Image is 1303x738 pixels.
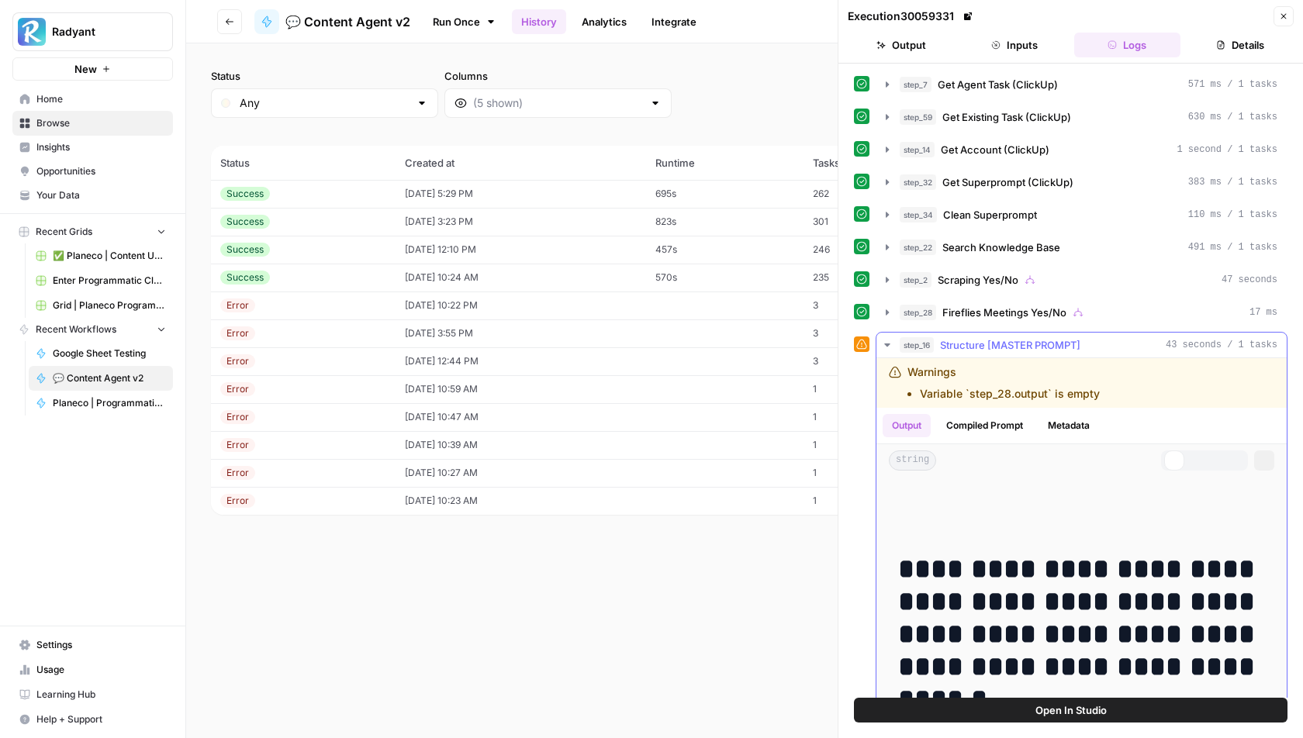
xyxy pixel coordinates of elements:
button: Details [1187,33,1294,57]
a: Learning Hub [12,682,173,707]
th: Runtime [646,146,804,180]
td: [DATE] 10:27 AM [396,459,645,487]
button: Inputs [961,33,1068,57]
a: ✅ Planeco | Content Update at Scale [29,243,173,268]
td: 3 [804,319,928,347]
span: step_22 [900,240,936,255]
td: 235 [804,264,928,291]
button: Recent Grids [12,220,173,243]
div: Error [220,354,255,368]
button: 630 ms / 1 tasks [876,105,1287,129]
td: 457s [646,236,804,264]
th: Tasks [804,146,928,180]
span: Get Superprompt (ClickUp) [942,174,1073,190]
td: 1 [804,375,928,403]
span: Insights [36,140,166,154]
span: Clean Superprompt [943,207,1037,222]
span: 47 seconds [1222,273,1277,287]
a: History [512,9,566,34]
div: Error [220,410,255,424]
span: Learning Hub [36,688,166,702]
div: Error [220,382,255,396]
span: step_14 [900,142,935,157]
span: string [889,450,936,471]
span: step_16 [900,337,934,353]
span: Enter Programmatic Cluster Wärmepumpe Förderung + Local [53,274,166,288]
button: 383 ms / 1 tasks [876,170,1287,195]
span: ✅ Planeco | Content Update at Scale [53,249,166,263]
td: [DATE] 10:22 PM [396,291,645,319]
span: Get Account (ClickUp) [941,142,1049,157]
div: Success [220,187,270,201]
a: Grid | Planeco Programmatic Cluster [29,293,173,318]
th: Status [211,146,396,180]
span: step_32 [900,174,936,190]
span: step_59 [900,109,936,125]
div: Error [220,494,255,508]
td: [DATE] 10:39 AM [396,431,645,459]
td: [DATE] 10:23 AM [396,487,645,515]
td: 1 [804,403,928,431]
div: Success [220,243,270,257]
td: 1 [804,431,928,459]
div: Success [220,215,270,229]
input: (5 shown) [473,95,643,111]
span: 1 second / 1 tasks [1177,143,1277,157]
span: 💬 Content Agent v2 [285,12,410,31]
a: Opportunities [12,159,173,184]
td: 301 [804,208,928,236]
span: step_28 [900,305,936,320]
span: 383 ms / 1 tasks [1188,175,1277,189]
span: Your Data [36,188,166,202]
td: 570s [646,264,804,291]
span: step_7 [900,77,931,92]
span: 17 ms [1249,305,1277,319]
button: 571 ms / 1 tasks [876,72,1287,97]
button: 491 ms / 1 tasks [876,235,1287,260]
a: Your Data [12,183,173,208]
span: Google Sheet Testing [53,347,166,360]
td: 823s [646,208,804,236]
td: 246 [804,236,928,264]
button: Open In Studio [854,698,1287,722]
button: Help + Support [12,707,173,732]
span: Open In Studio [1035,702,1107,718]
span: 571 ms / 1 tasks [1188,78,1277,91]
td: [DATE] 3:23 PM [396,208,645,236]
img: Radyant Logo [18,18,46,46]
span: New [74,61,97,77]
a: Home [12,87,173,112]
span: Search Knowledge Base [942,240,1060,255]
span: Structure [MASTER PROMPT] [940,337,1080,353]
span: Radyant [52,24,146,40]
button: Logs [1074,33,1181,57]
span: Grid | Planeco Programmatic Cluster [53,298,166,312]
span: Home [36,92,166,106]
td: [DATE] 12:10 PM [396,236,645,264]
span: step_34 [900,207,937,222]
span: Scraping Yes/No [938,272,1018,288]
a: Integrate [642,9,706,34]
div: Error [220,466,255,480]
td: [DATE] 5:29 PM [396,180,645,208]
a: Google Sheet Testing [29,341,173,366]
a: Enter Programmatic Cluster Wärmepumpe Förderung + Local [29,268,173,293]
a: Insights [12,135,173,160]
a: Analytics [572,9,636,34]
span: Planeco | Programmatic Cluster für "Bauvoranfrage" [53,396,166,410]
label: Columns [444,68,672,84]
button: 43 seconds / 1 tasks [876,333,1287,357]
span: 491 ms / 1 tasks [1188,240,1277,254]
div: Error [220,298,255,312]
div: Warnings [907,364,1100,402]
td: [DATE] 10:47 AM [396,403,645,431]
a: Browse [12,111,173,136]
span: 43 seconds / 1 tasks [1166,338,1277,352]
button: 110 ms / 1 tasks [876,202,1287,227]
span: Get Existing Task (ClickUp) [942,109,1071,125]
td: [DATE] 10:24 AM [396,264,645,291]
td: 3 [804,291,928,319]
td: [DATE] 3:55 PM [396,319,645,347]
span: 110 ms / 1 tasks [1188,208,1277,222]
span: (12 records) [211,118,1278,146]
